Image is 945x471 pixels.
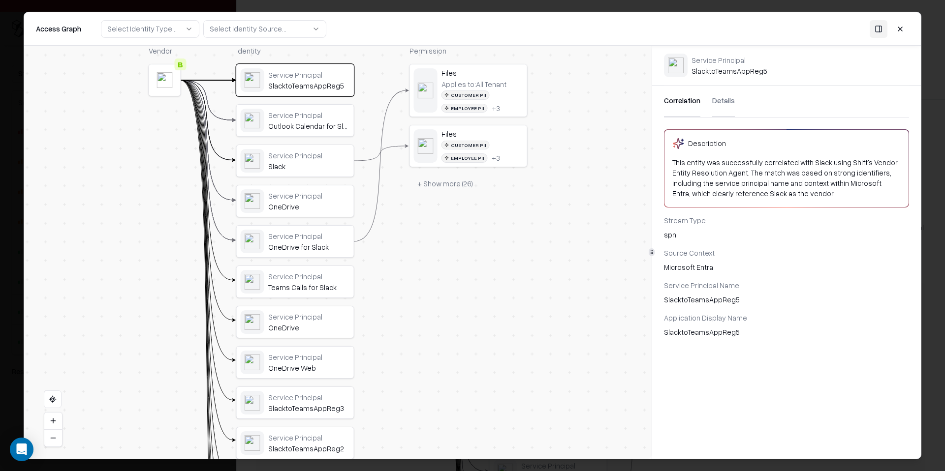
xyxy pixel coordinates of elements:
[441,141,490,150] div: Customer PII
[268,232,350,240] div: Service Principal
[268,353,350,361] div: Service Principal
[664,248,909,258] div: Source Context
[268,121,350,130] div: Outlook Calendar for Slack
[492,153,500,162] div: + 3
[441,80,506,88] div: Applies to: All Tenant
[688,138,726,148] div: Description
[712,86,735,117] button: Details
[492,153,500,162] button: +3
[101,20,199,37] button: Select Identity Type...
[664,280,909,291] div: Service Principal Name
[36,24,81,34] div: Access Graph
[268,81,350,90] div: SlacktoTeamsAppReg5
[409,46,528,56] div: Permission
[664,327,909,337] div: SlacktoTeamsAppReg5
[441,104,488,113] div: Employee PII
[692,55,767,75] div: SlacktoTeamsAppReg5
[107,24,177,34] div: Select Identity Type...
[268,242,350,251] div: OneDrive for Slack
[203,20,326,37] button: Select Identity Source...
[268,433,350,442] div: Service Principal
[268,444,350,453] div: SlacktoTeamsAppReg2
[492,104,500,113] button: +3
[268,272,350,281] div: Service Principal
[692,55,767,64] div: Service Principal
[441,90,490,100] div: Customer PII
[268,202,350,211] div: OneDrive
[409,175,481,193] button: + Show more (26)
[175,59,187,70] div: B
[268,70,350,79] div: Service Principal
[664,294,909,305] div: SlacktoTeamsAppReg5
[268,312,350,321] div: Service Principal
[664,215,909,225] div: Stream Type
[441,68,523,77] div: Files
[268,151,350,160] div: Service Principal
[664,230,909,240] div: spn
[672,157,901,199] div: This entity was successfully correlated with Slack using Shift's Vendor Entity Resolution Agent. ...
[210,24,286,34] div: Select Identity Source...
[268,393,350,402] div: Service Principal
[268,162,350,171] div: Slack
[492,104,500,113] div: + 3
[268,323,350,332] div: OneDrive
[441,129,523,138] div: Files
[236,46,354,56] div: Identity
[668,58,684,73] img: entra
[441,153,488,163] div: Employee PII
[664,313,909,323] div: Application Display Name
[664,262,909,272] div: Microsoft Entra
[268,283,350,292] div: Teams Calls for Slack
[268,111,350,119] div: Service Principal
[268,191,350,200] div: Service Principal
[664,86,700,117] button: Correlation
[268,404,350,412] div: SlacktoTeamsAppReg3
[268,363,350,372] div: OneDrive Web
[149,46,181,56] div: Vendor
